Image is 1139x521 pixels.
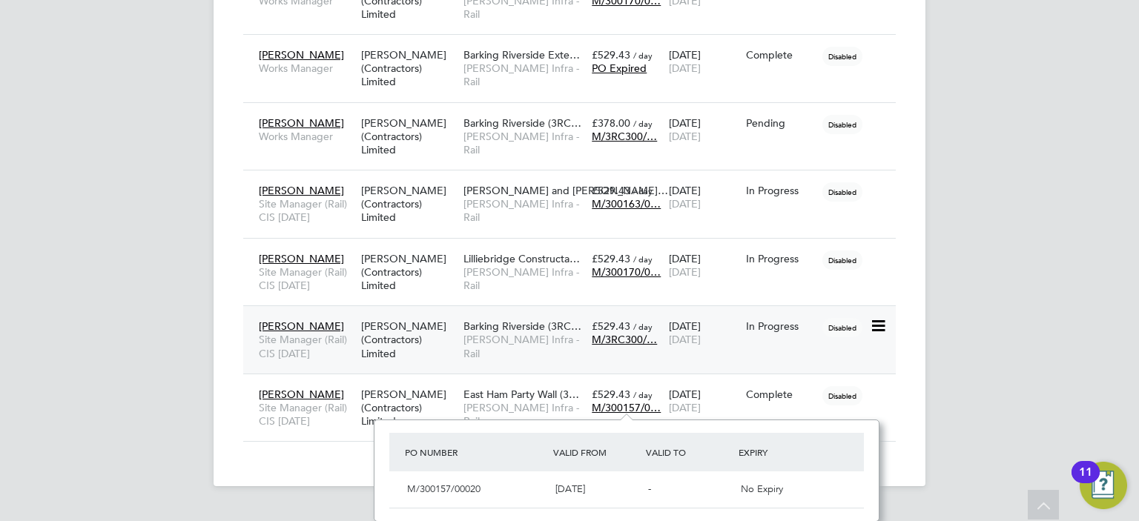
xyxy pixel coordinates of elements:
span: [PERSON_NAME] Infra - Rail [463,333,584,359]
span: / day [633,253,653,265]
span: / day [633,118,653,129]
span: Works Manager [259,62,354,75]
span: Disabled [822,250,862,270]
span: No Expiry [741,482,783,495]
span: Disabled [822,182,862,202]
div: [DATE] [665,380,742,422]
span: M/3RC300/… [592,333,657,346]
div: [PERSON_NAME] (Contractors) Limited [357,176,460,232]
span: PO Expired [592,62,647,75]
span: £529.43 [592,252,630,265]
span: [DATE] [669,265,701,279]
div: Complete [746,48,816,62]
span: [DATE] [669,333,701,346]
div: PO Number [401,439,549,465]
span: [PERSON_NAME] Infra - Rail [463,62,584,88]
span: [PERSON_NAME] [259,388,344,401]
span: [PERSON_NAME] Infra - Rail [463,197,584,224]
span: [PERSON_NAME] [259,48,344,62]
span: Lilliebridge Constructa… [463,252,580,265]
div: Valid From [549,439,642,465]
span: Site Manager (Rail) CIS [DATE] [259,265,354,292]
span: [PERSON_NAME] and [PERSON_NAME]… [463,184,668,197]
span: [PERSON_NAME] [259,252,344,265]
span: Works Manager [259,130,354,143]
span: [DATE] [669,62,701,75]
div: Pending [746,116,816,130]
a: [PERSON_NAME]Site Manager (Rail) CIS [DATE][PERSON_NAME] (Contractors) LimitedEast Ham Party Wall... [255,379,896,392]
div: [DATE] [665,312,742,354]
div: Complete [746,388,816,401]
span: M/3RC300/… [592,130,657,143]
span: [PERSON_NAME] [259,116,344,130]
span: Barking Riverside (3RC… [463,319,581,333]
div: [DATE] [665,109,742,150]
span: / day [633,321,653,332]
span: / day [633,50,653,61]
span: Site Manager (Rail) CIS [DATE] [259,333,354,359]
a: [PERSON_NAME]Site Manager (Rail) CIS [DATE][PERSON_NAME] (Contractors) Limited[PERSON_NAME] and [... [255,176,896,188]
div: [PERSON_NAME] (Contractors) Limited [357,41,460,96]
a: [PERSON_NAME]Site Manager (Rail) CIS [DATE][PERSON_NAME] (Contractors) LimitedBarking Riverside (... [255,311,896,324]
span: / day [633,185,653,196]
span: £529.43 [592,48,630,62]
span: [PERSON_NAME] Infra - Rail [463,130,584,156]
div: [DATE] [665,176,742,218]
span: [PERSON_NAME] [259,319,344,333]
span: £378.00 [592,116,630,130]
span: Disabled [822,115,862,134]
span: £529.43 [592,319,630,333]
a: [PERSON_NAME]Site Manager (Rail) CIS [DATE][PERSON_NAME] (Contractors) LimitedLilliebridge Constr... [255,244,896,256]
span: M/300163/0… [592,197,661,210]
span: Disabled [822,47,862,66]
span: [PERSON_NAME] Infra - Rail [463,265,584,292]
a: [PERSON_NAME]Works Manager[PERSON_NAME] (Contractors) LimitedBarking Riverside (3RC…[PERSON_NAME]... [255,108,896,121]
span: [PERSON_NAME] Infra - Rail [463,401,584,428]
span: Disabled [822,318,862,337]
span: Site Manager (Rail) CIS [DATE] [259,197,354,224]
span: - [648,482,651,495]
span: Disabled [822,386,862,405]
div: [PERSON_NAME] (Contractors) Limited [357,245,460,300]
span: East Ham Party Wall (3… [463,388,579,401]
span: £529.43 [592,388,630,401]
span: M/300170/0… [592,265,661,279]
span: [PERSON_NAME] [259,184,344,197]
a: [PERSON_NAME]Works Manager[PERSON_NAME] (Contractors) LimitedBarking Riverside Exte…[PERSON_NAME]... [255,40,896,53]
span: [DATE] [669,401,701,414]
div: [PERSON_NAME] (Contractors) Limited [357,312,460,368]
div: [PERSON_NAME] (Contractors) Limited [357,380,460,436]
div: 11 [1079,472,1092,491]
span: Barking Riverside (3RC… [463,116,581,130]
span: / day [633,389,653,400]
div: [DATE] [665,41,742,82]
div: [PERSON_NAME] (Contractors) Limited [357,109,460,165]
div: [DATE] [665,245,742,286]
span: [DATE] [669,130,701,143]
div: Expiry [735,439,828,465]
div: In Progress [746,319,816,333]
div: Valid To [642,439,735,465]
span: Barking Riverside Exte… [463,48,580,62]
div: In Progress [746,184,816,197]
span: M/300157/00020 [407,482,481,495]
button: Open Resource Center, 11 new notifications [1080,462,1127,509]
span: Site Manager (Rail) CIS [DATE] [259,401,354,428]
span: [DATE] [555,482,585,495]
div: In Progress [746,252,816,265]
span: [DATE] [669,197,701,210]
span: M/300157/0… [592,401,661,414]
span: £529.43 [592,184,630,197]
